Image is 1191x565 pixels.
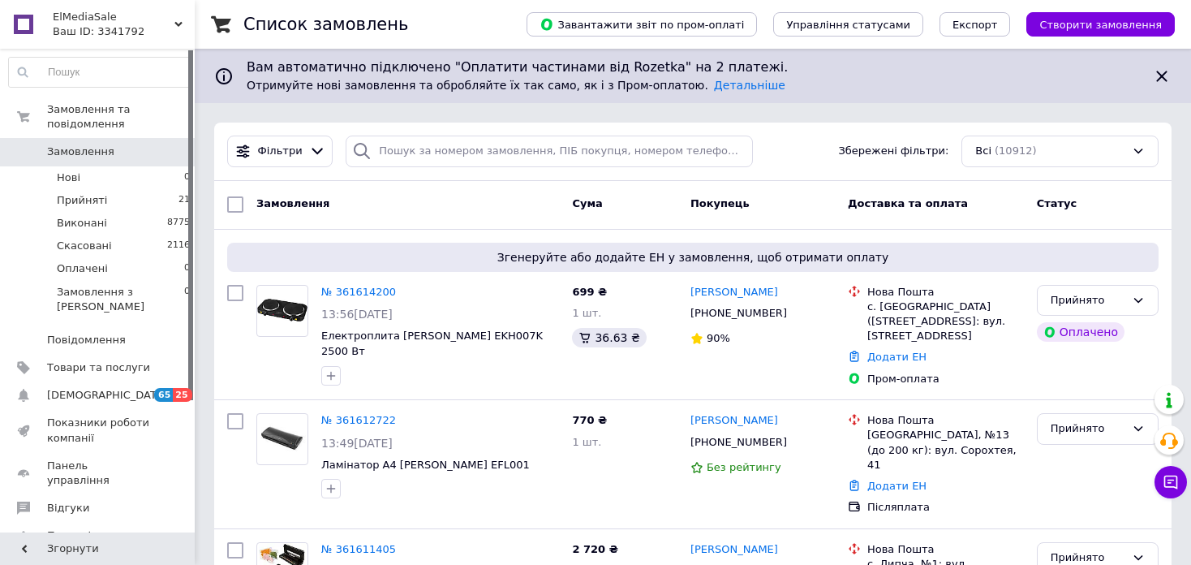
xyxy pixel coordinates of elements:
[243,15,408,34] h1: Список замовлень
[867,500,1024,515] div: Післяплата
[184,170,190,185] span: 0
[184,261,190,276] span: 0
[57,170,80,185] span: Нові
[256,197,329,209] span: Замовлення
[572,328,646,347] div: 36.63 ₴
[321,437,393,450] span: 13:49[DATE]
[257,423,307,455] img: Фото товару
[47,144,114,159] span: Замовлення
[247,79,785,92] span: Отримуйте нові замовлення та обробляйте їх так само, як і з Пром-оплатою.
[234,249,1152,265] span: Згенеруйте або додайте ЕН у замовлення, щоб отримати оплату
[572,543,617,555] span: 2 720 ₴
[707,461,781,473] span: Без рейтингу
[838,144,948,159] span: Збережені фільтри:
[257,296,307,325] img: Фото товару
[1039,19,1162,31] span: Створити замовлення
[57,285,184,314] span: Замовлення з [PERSON_NAME]
[773,12,923,37] button: Управління статусами
[47,528,91,543] span: Покупці
[47,388,167,403] span: [DEMOGRAPHIC_DATA]
[786,19,910,31] span: Управління статусами
[167,239,190,253] span: 2116
[346,136,752,167] input: Пошук за номером замовлення, ПІБ покупця, номером телефону, Email, номером накладної
[867,413,1024,428] div: Нова Пошта
[867,285,1024,300] div: Нова Пошта
[53,24,195,39] div: Ваш ID: 3341792
[690,436,787,448] span: [PHONE_NUMBER]
[1026,12,1175,37] button: Створити замовлення
[1010,18,1175,30] a: Створити замовлення
[867,480,927,492] a: Додати ЕН
[321,286,396,298] a: № 361614200
[690,542,778,558] a: [PERSON_NAME]
[952,19,998,31] span: Експорт
[690,413,778,429] a: [PERSON_NAME]
[848,197,968,209] span: Доставка та оплата
[9,58,191,87] input: Пошук
[47,360,150,375] span: Товари та послуги
[47,102,195,132] span: Замовлення та повідомлення
[47,501,89,515] span: Відгуки
[690,197,750,209] span: Покупець
[178,193,190,208] span: 21
[995,144,1037,157] span: (10912)
[184,285,190,314] span: 0
[714,79,785,92] a: Детальніше
[707,332,730,344] span: 90%
[167,216,190,231] span: 8775
[57,193,107,208] span: Прийняті
[540,17,744,32] span: Завантажити звіт по пром-оплаті
[57,239,112,253] span: Скасовані
[57,216,107,231] span: Виконані
[173,388,191,402] span: 25
[256,413,308,465] a: Фото товару
[867,428,1024,472] div: [GEOGRAPHIC_DATA], №13 (до 200 кг): вул. Сорохтея, 41
[867,372,1024,386] div: Пром-оплата
[1037,322,1124,342] div: Оплачено
[572,436,601,448] span: 1 шт.
[57,261,108,276] span: Оплачені
[867,542,1024,557] div: Нова Пошта
[258,144,303,159] span: Фільтри
[53,10,174,24] span: ElMediaSale
[867,351,927,363] a: Додати ЕН
[975,144,991,159] span: Всі
[1051,421,1125,438] div: Прийнято
[1037,197,1077,209] span: Статус
[1154,466,1187,498] button: Чат з покупцем
[321,459,530,471] a: Ламінатор A4 [PERSON_NAME] EFL001
[321,414,396,426] a: № 361612722
[690,285,778,300] a: [PERSON_NAME]
[939,12,1011,37] button: Експорт
[867,300,1024,344] div: с. [GEOGRAPHIC_DATA] ([STREET_ADDRESS]: вул. [STREET_ADDRESS]
[321,308,393,321] span: 13:56[DATE]
[572,307,601,319] span: 1 шт.
[690,307,787,319] span: [PHONE_NUMBER]
[47,459,150,488] span: Панель управління
[321,543,396,555] a: № 361611405
[572,197,602,209] span: Cума
[1051,292,1125,309] div: Прийнято
[256,285,308,337] a: Фото товару
[47,333,126,347] span: Повідомлення
[47,416,150,445] span: Показники роботи компанії
[154,388,173,402] span: 65
[572,414,607,426] span: 770 ₴
[247,58,1139,77] span: Вам автоматично підключено "Оплатити частинами від Rozetka" на 2 платежі.
[572,286,607,298] span: 699 ₴
[321,330,543,357] a: Електроплита [PERSON_NAME] EKH007K 2500 Вт
[527,12,757,37] button: Завантажити звіт по пром-оплаті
